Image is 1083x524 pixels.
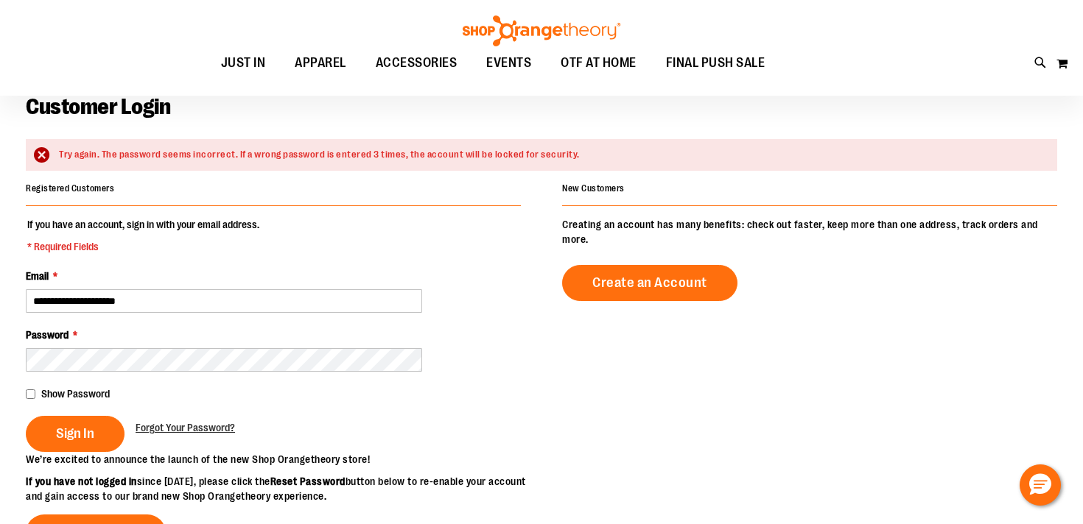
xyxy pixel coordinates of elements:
[562,183,625,194] strong: New Customers
[136,422,235,433] span: Forgot Your Password?
[26,474,541,503] p: since [DATE], please click the button below to re-enable your account and gain access to our bran...
[26,183,114,194] strong: Registered Customers
[460,15,623,46] img: Shop Orangetheory
[280,46,361,80] a: APPAREL
[26,475,137,487] strong: If you have not logged in
[206,46,281,80] a: JUST IN
[56,425,94,442] span: Sign In
[562,265,737,301] a: Create an Account
[376,46,458,79] span: ACCESSORIES
[592,275,707,291] span: Create an Account
[27,239,259,254] span: * Required Fields
[546,46,651,80] a: OTF AT HOME
[41,388,110,400] span: Show Password
[295,46,346,79] span: APPAREL
[136,420,235,435] a: Forgot Your Password?
[26,217,261,254] legend: If you have an account, sign in with your email address.
[472,46,546,80] a: EVENTS
[26,94,170,119] span: Customer Login
[221,46,266,79] span: JUST IN
[361,46,472,80] a: ACCESSORIES
[59,148,1042,162] div: Try again. The password seems incorrect. If a wrong password is entered 3 times, the account will...
[26,270,49,282] span: Email
[1020,464,1061,506] button: Hello, have a question? Let’s chat.
[26,452,541,467] p: We’re excited to announce the launch of the new Shop Orangetheory store!
[666,46,765,79] span: FINAL PUSH SALE
[561,46,637,79] span: OTF AT HOME
[270,475,346,487] strong: Reset Password
[651,46,780,80] a: FINAL PUSH SALE
[562,217,1057,247] p: Creating an account has many benefits: check out faster, keep more than one address, track orders...
[26,416,125,452] button: Sign In
[486,46,531,79] span: EVENTS
[26,329,69,341] span: Password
